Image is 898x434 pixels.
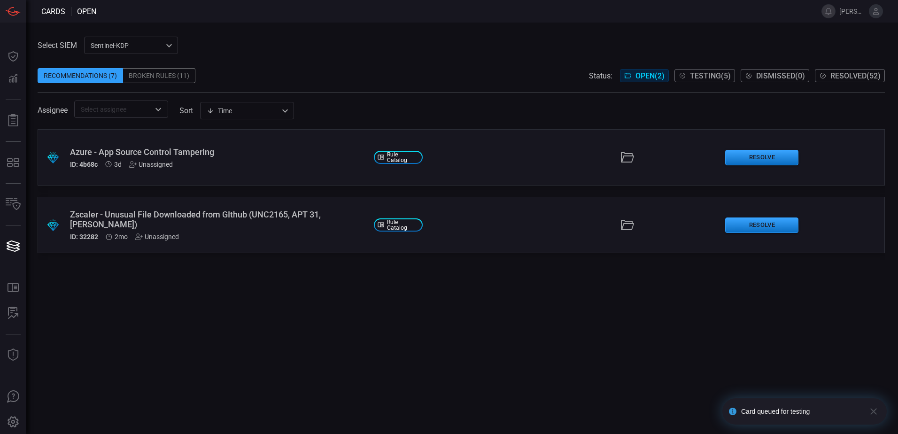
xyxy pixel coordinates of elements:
button: Threat Intelligence [2,344,24,366]
span: Resolved ( 52 ) [830,71,881,80]
button: Inventory [2,193,24,216]
button: Detections [2,68,24,90]
button: Dismissed(0) [741,69,809,82]
span: Dismissed ( 0 ) [756,71,805,80]
button: Open(2) [620,69,669,82]
button: Resolve [725,217,798,233]
button: Open [152,103,165,116]
label: sort [179,106,193,115]
span: Open ( 2 ) [635,71,665,80]
div: Broken Rules (11) [123,68,195,83]
span: Oct 05, 2025 8:00 AM [114,161,122,168]
span: Rule Catalog [387,219,419,231]
div: Recommendations (7) [38,68,123,83]
button: Testing(5) [674,69,735,82]
div: Card queued for testing [741,408,861,415]
div: Azure - App Source Control Tampering [70,147,366,157]
button: Reports [2,109,24,132]
button: MITRE - Detection Posture [2,151,24,174]
div: Unassigned [129,161,173,168]
div: Unassigned [135,233,179,240]
span: Testing ( 5 ) [690,71,731,80]
button: Resolved(52) [815,69,885,82]
span: Aug 19, 2025 2:15 AM [115,233,128,240]
button: Dashboard [2,45,24,68]
label: Select SIEM [38,41,77,50]
button: Rule Catalog [2,277,24,299]
h5: ID: 32282 [70,233,98,240]
span: Rule Catalog [387,152,419,163]
span: Status: [589,71,612,80]
div: Zscaler - Unusual File Downloaded from GIthub (UNC2165, APT 31, Turla) [70,209,366,229]
span: Cards [41,7,65,16]
span: open [77,7,96,16]
button: Preferences [2,411,24,434]
button: Ask Us A Question [2,386,24,408]
button: ALERT ANALYSIS [2,302,24,325]
input: Select assignee [77,103,150,115]
span: Assignee [38,106,68,115]
h5: ID: 4b68c [70,161,98,168]
p: Sentinel-KDP [91,41,163,50]
span: [PERSON_NAME].[PERSON_NAME] [839,8,865,15]
div: Time [207,106,279,116]
button: Resolve [725,150,798,165]
button: Cards [2,235,24,257]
